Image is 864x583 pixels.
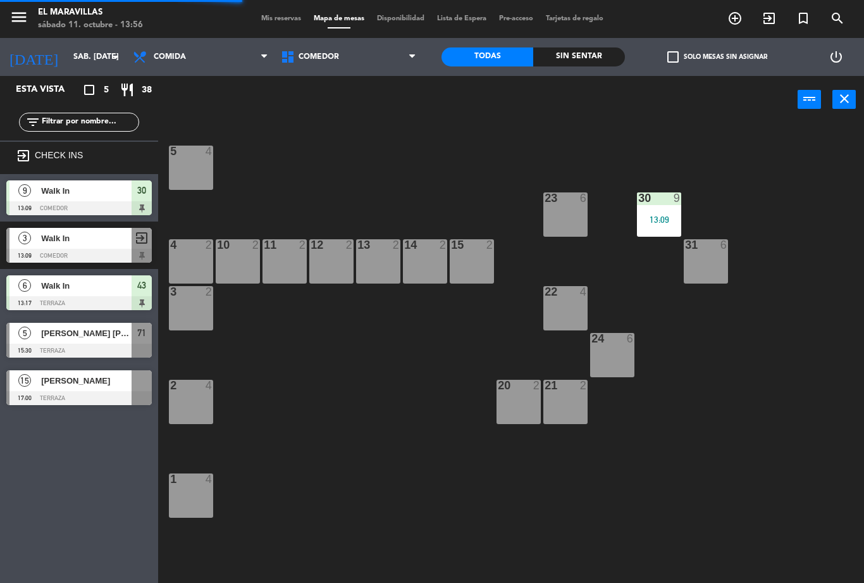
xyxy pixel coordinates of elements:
span: check_box_outline_blank [667,51,679,63]
div: 1 [170,473,171,485]
i: turned_in_not [796,11,811,26]
div: El Maravillas [38,6,143,19]
span: 71 [137,325,146,341]
div: 6 [720,239,728,251]
div: 2 [346,239,354,251]
div: 2 [299,239,307,251]
span: 38 [142,83,152,97]
span: 43 [137,278,146,293]
div: 14 [404,239,405,251]
div: 2 [206,286,213,298]
div: 2 [533,380,541,391]
div: 30 [638,192,639,204]
span: 5 [104,83,109,97]
span: WALK IN [752,8,786,29]
div: 4 [170,239,171,251]
span: BUSCAR [820,8,855,29]
div: 2 [393,239,400,251]
div: 2 [440,239,447,251]
span: 5 [18,327,31,339]
i: crop_square [82,82,97,97]
div: 4 [206,146,213,157]
span: Reserva especial [786,8,820,29]
div: 4 [206,473,213,485]
span: Comedor [299,53,339,61]
i: filter_list [25,115,40,130]
span: RESERVAR MESA [718,8,752,29]
div: 31 [685,239,686,251]
span: 6 [18,279,31,292]
div: 2 [170,380,171,391]
div: sábado 11. octubre - 13:56 [38,19,143,32]
div: 2 [580,380,588,391]
span: Comida [154,53,186,61]
div: 4 [206,380,213,391]
i: exit_to_app [16,148,31,163]
i: add_circle_outline [727,11,743,26]
span: Tarjetas de regalo [540,15,610,22]
i: menu [9,8,28,27]
div: 13:09 [637,215,681,224]
div: 9 [674,192,681,204]
div: 20 [498,380,498,391]
i: exit_to_app [762,11,777,26]
button: close [832,90,856,109]
span: 30 [137,183,146,198]
span: Pre-acceso [493,15,540,22]
i: restaurant [120,82,135,97]
i: close [837,91,852,106]
div: 2 [252,239,260,251]
div: 6 [580,192,588,204]
span: Mapa de mesas [307,15,371,22]
span: [PERSON_NAME] [41,374,132,387]
span: 9 [18,184,31,197]
div: Todas [441,47,533,66]
i: power_input [802,91,817,106]
span: 15 [18,374,31,387]
div: Esta vista [6,82,91,97]
span: 3 [18,232,31,244]
div: 6 [627,333,634,344]
div: 15 [451,239,452,251]
input: Filtrar por nombre... [40,115,139,129]
button: power_input [798,90,821,109]
i: power_settings_new [829,49,844,65]
div: Sin sentar [533,47,625,66]
label: CHECK INS [35,150,83,160]
span: Mis reservas [255,15,307,22]
i: search [830,11,845,26]
div: 10 [217,239,218,251]
span: Lista de Espera [431,15,493,22]
span: Walk In [41,184,132,197]
button: menu [9,8,28,31]
div: 2 [486,239,494,251]
label: Solo mesas sin asignar [667,51,767,63]
div: 2 [206,239,213,251]
span: Disponibilidad [371,15,431,22]
div: 4 [580,286,588,298]
span: [PERSON_NAME] [PERSON_NAME] [41,327,132,340]
div: 3 [170,286,171,298]
i: arrow_drop_down [108,49,123,65]
span: Walk In [41,279,132,292]
div: 5 [170,146,171,157]
span: exit_to_app [134,230,149,246]
span: Walk In [41,232,132,245]
div: 11 [264,239,264,251]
